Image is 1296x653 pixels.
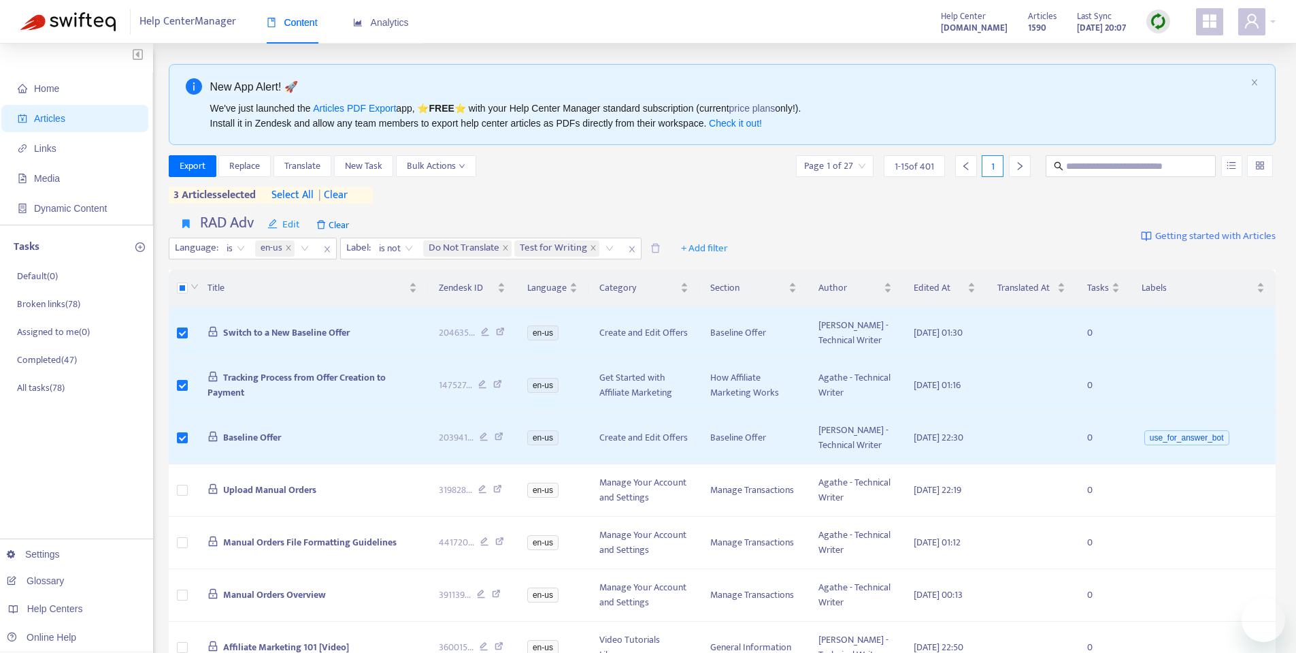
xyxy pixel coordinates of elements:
[1076,517,1131,569] td: 0
[1141,214,1276,259] a: Getting started with Articles
[439,483,472,498] span: 319828 ...
[699,464,808,517] td: Manage Transactions
[903,270,986,307] th: Edited At
[808,517,903,569] td: Agathe - Technical Writer
[808,307,903,360] td: [PERSON_NAME] - Technical Writer
[18,204,27,213] span: container
[407,159,465,174] span: Bulk Actions
[895,159,934,174] span: 1 - 15 of 401
[818,281,881,296] span: Author
[439,535,474,550] span: 441720 ...
[207,281,407,296] span: Title
[267,17,318,28] span: Content
[941,9,986,24] span: Help Center
[267,219,278,229] span: edit
[267,217,300,233] span: Edit
[18,84,27,93] span: home
[223,535,397,550] span: Manual Orders File Formatting Guidelines
[34,203,107,214] span: Dynamic Content
[169,155,216,177] button: Export
[527,535,559,550] span: en-us
[982,155,1003,177] div: 1
[699,412,808,464] td: Baseline Offer
[423,240,512,257] span: Do Not Translate
[808,569,903,622] td: Agathe - Technical Writer
[223,587,326,603] span: Manual Orders Overview
[7,632,76,643] a: Online Help
[527,430,559,445] span: en-us
[1242,599,1285,642] iframe: Button to launch messaging window
[1142,281,1254,296] span: Labels
[207,483,218,494] span: lock
[914,325,963,340] span: [DATE] 01:30
[914,377,961,393] span: [DATE] 01:16
[310,214,356,236] span: Clear
[986,270,1076,307] th: Translated At
[1076,569,1131,622] td: 0
[227,238,245,259] span: is
[18,144,27,153] span: link
[353,18,363,27] span: area-chart
[207,326,218,337] span: lock
[316,220,326,229] span: delete
[699,360,808,412] td: How Affiliate Marketing Works
[1201,13,1218,29] span: appstore
[699,270,808,307] th: Section
[588,270,699,307] th: Category
[17,269,58,283] p: Default ( 0 )
[914,281,964,296] span: Edited At
[229,159,260,174] span: Replace
[267,18,276,27] span: book
[1076,270,1131,307] th: Tasks
[273,155,331,177] button: Translate
[261,240,282,257] span: en-us
[396,155,476,177] button: Bulk Actionsdown
[914,482,961,498] span: [DATE] 22:19
[1144,430,1229,445] span: use_for_answer_bot
[17,297,80,311] p: Broken links ( 78 )
[210,78,1246,95] div: New App Alert! 🚀
[914,587,963,603] span: [DATE] 00:13
[516,270,588,307] th: Language
[650,243,661,253] span: delete
[34,83,59,94] span: Home
[207,536,218,547] span: lock
[599,281,678,296] span: Category
[1028,20,1046,35] strong: 1590
[18,114,27,123] span: account-book
[34,113,65,124] span: Articles
[353,17,409,28] span: Analytics
[135,242,145,252] span: plus-circle
[14,239,39,255] p: Tasks
[271,187,314,204] span: select all
[207,431,218,442] span: lock
[341,238,373,259] span: Label :
[439,325,475,340] span: 204635 ...
[808,464,903,517] td: Agathe - Technical Writer
[379,238,413,259] span: is not
[1250,78,1259,86] span: close
[314,187,348,204] span: clear
[520,240,587,257] span: Test for Writing
[429,240,499,257] span: Do Not Translate
[1141,231,1152,242] img: image-link
[255,240,295,257] span: en-us
[1221,155,1242,177] button: unordered-list
[590,244,597,253] span: close
[1015,161,1025,171] span: right
[207,588,218,599] span: lock
[699,517,808,569] td: Manage Transactions
[257,214,310,236] button: editEdit
[588,517,699,569] td: Manage Your Account and Settings
[588,569,699,622] td: Manage Your Account and Settings
[223,430,281,445] span: Baseline Offer
[527,325,559,340] span: en-us
[190,283,199,291] span: down
[588,307,699,360] td: Create and Edit Offers
[1227,161,1236,170] span: unordered-list
[207,370,386,400] span: Tracking Process from Offer Creation to Payment
[218,155,271,177] button: Replace
[514,240,599,257] span: Test for Writing
[1076,307,1131,360] td: 0
[1155,229,1276,244] span: Getting started with Articles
